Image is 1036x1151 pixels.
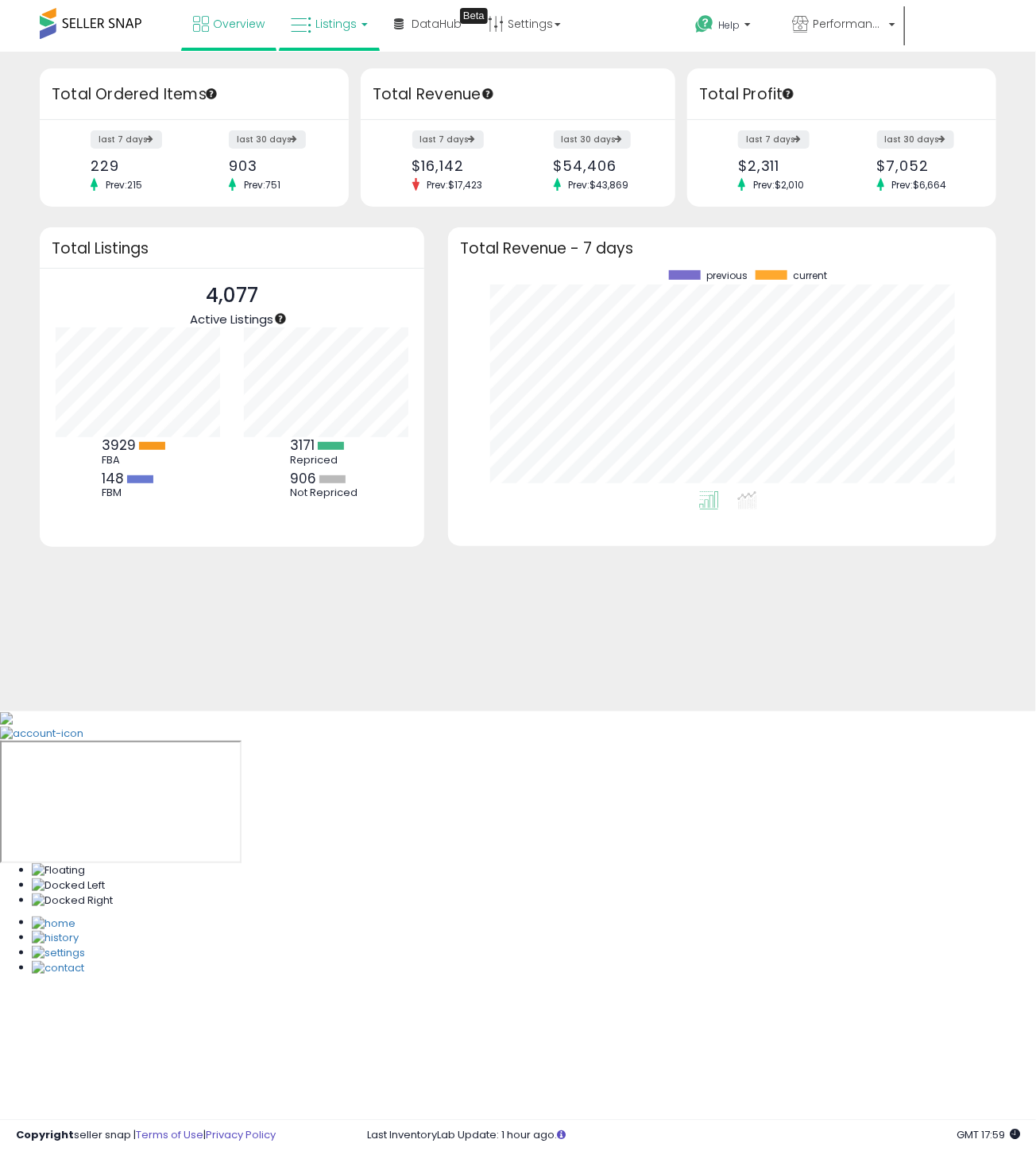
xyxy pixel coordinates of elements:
img: Floating [32,863,85,878]
h3: Total Listings [52,242,412,254]
span: Help [718,18,740,32]
img: Settings [32,946,85,961]
span: Prev: $17,423 [419,178,491,192]
img: History [32,931,79,946]
h3: Total Revenue - 7 days [460,242,984,254]
div: $54,406 [554,157,647,174]
label: last 7 days [412,130,484,149]
div: Tooltip anchor [204,87,218,101]
div: Tooltip anchor [481,87,495,101]
div: 229 [91,157,182,174]
div: Tooltip anchor [273,312,288,326]
label: last 7 days [91,130,162,149]
div: Tooltip anchor [460,8,488,24]
h3: Total Profit [699,83,984,106]
b: 148 [102,469,125,488]
img: Docked Right [32,893,113,909]
div: $2,311 [738,157,829,174]
div: Repriced [291,454,362,467]
label: last 7 days [738,130,810,149]
div: Tooltip anchor [781,87,795,101]
img: Home [32,917,75,932]
span: Prev: $6,664 [884,178,955,192]
i: Get Help [694,14,714,34]
div: Not Repriced [291,486,362,499]
b: 906 [291,469,317,488]
p: 4,077 [191,281,274,311]
span: Prev: $2,010 [745,178,812,192]
div: FBM [102,486,174,499]
span: Prev: $43,869 [561,178,637,192]
label: last 30 days [877,130,954,149]
label: last 30 days [229,130,306,149]
span: previous [706,270,748,281]
img: Docked Left [32,878,105,893]
span: Active Listings [191,311,274,327]
span: Performance Central [813,16,884,32]
a: Help [682,2,778,52]
div: $7,052 [877,157,968,174]
span: Overview [213,16,265,32]
b: 3171 [291,436,315,455]
div: FBA [102,454,174,467]
img: Contact [32,961,84,976]
span: DataHub [412,16,462,32]
label: last 30 days [554,130,631,149]
div: 903 [229,157,320,174]
div: $16,142 [412,157,506,174]
span: current [793,270,827,281]
h3: Total Ordered Items [52,83,337,106]
span: Prev: 215 [98,178,150,192]
span: Prev: 751 [236,178,288,192]
span: Listings [315,16,357,32]
h3: Total Revenue [373,83,663,106]
b: 3929 [102,436,137,455]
